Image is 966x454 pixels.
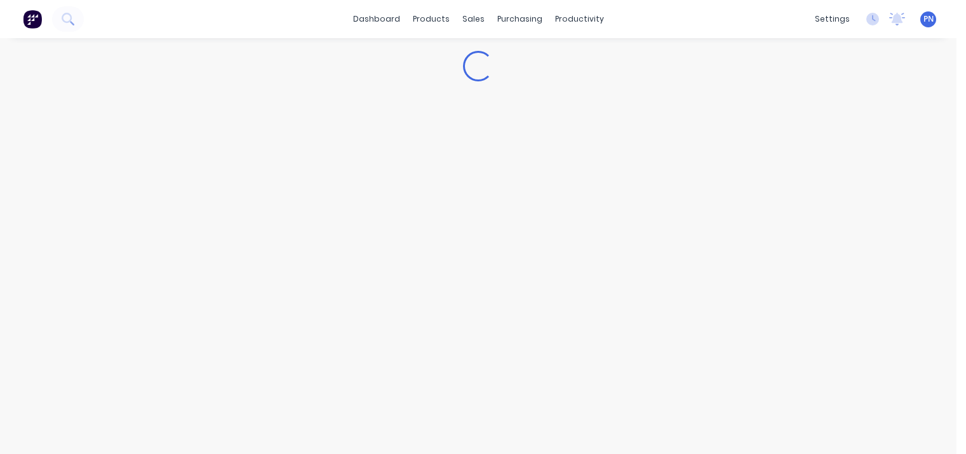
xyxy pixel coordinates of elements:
span: PN [923,13,934,25]
div: settings [808,10,856,29]
div: sales [456,10,491,29]
div: purchasing [491,10,549,29]
a: dashboard [347,10,406,29]
img: Factory [23,10,42,29]
div: productivity [549,10,610,29]
div: products [406,10,456,29]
